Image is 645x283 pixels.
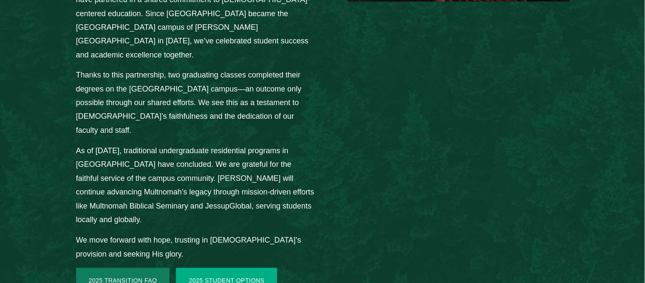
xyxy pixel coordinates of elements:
p: We move forward with hope, trusting in [DEMOGRAPHIC_DATA]’s provision and seeking His glory. [76,234,315,261]
p: As of [DATE], traditional undergraduate residential programs in [GEOGRAPHIC_DATA] have concluded.... [76,144,315,227]
p: Thanks to this partnership, two graduating classes completed their degrees on the [GEOGRAPHIC_DAT... [76,69,315,137]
